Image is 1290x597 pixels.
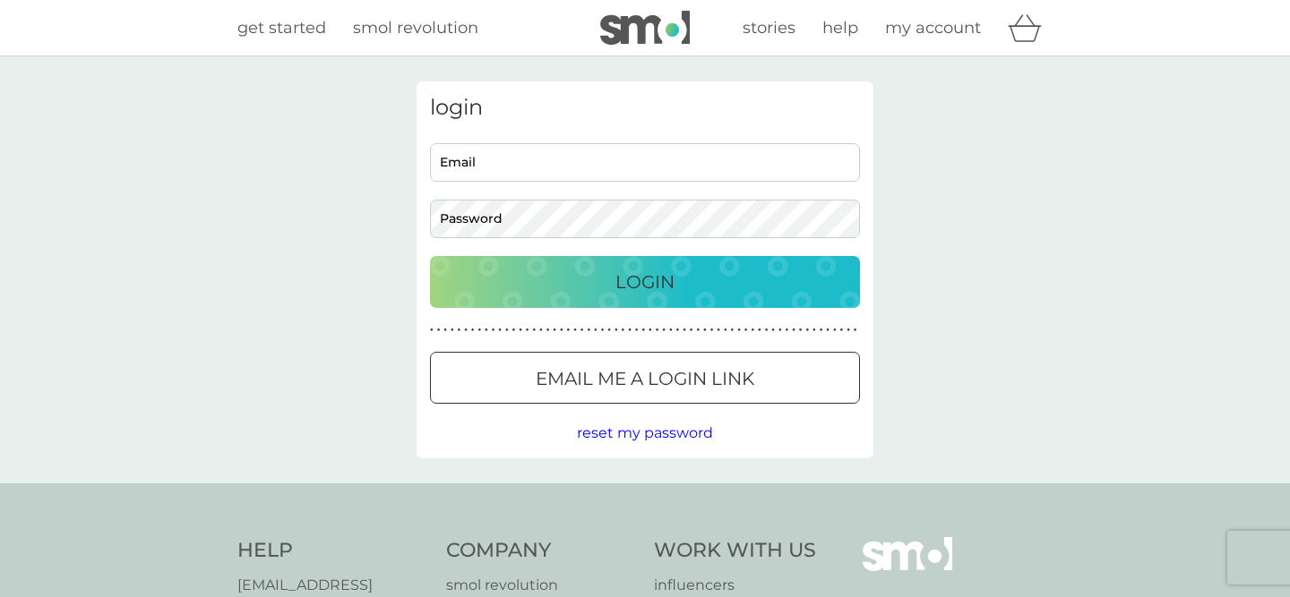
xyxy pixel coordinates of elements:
[471,326,475,335] p: ●
[826,326,830,335] p: ●
[573,326,577,335] p: ●
[799,326,803,335] p: ●
[560,326,563,335] p: ●
[539,326,543,335] p: ●
[237,15,326,41] a: get started
[744,326,748,335] p: ●
[577,424,713,441] span: reset my password
[237,18,326,38] span: get started
[353,18,478,38] span: smol revolution
[743,15,795,41] a: stories
[710,326,714,335] p: ●
[758,326,761,335] p: ●
[662,326,666,335] p: ●
[594,326,598,335] p: ●
[751,326,754,335] p: ●
[833,326,837,335] p: ●
[601,326,605,335] p: ●
[771,326,775,335] p: ●
[676,326,680,335] p: ●
[451,326,454,335] p: ●
[536,364,754,393] p: Email me a login link
[820,326,823,335] p: ●
[822,18,858,38] span: help
[792,326,795,335] p: ●
[737,326,741,335] p: ●
[553,326,556,335] p: ●
[353,15,478,41] a: smol revolution
[622,326,625,335] p: ●
[446,574,637,597] a: smol revolution
[458,326,461,335] p: ●
[600,11,690,45] img: smol
[847,326,850,335] p: ●
[696,326,700,335] p: ●
[654,574,816,597] a: influencers
[519,326,522,335] p: ●
[805,326,809,335] p: ●
[577,422,713,445] button: reset my password
[446,537,637,565] h4: Company
[885,18,981,38] span: my account
[498,326,502,335] p: ●
[717,326,720,335] p: ●
[731,326,735,335] p: ●
[526,326,529,335] p: ●
[724,326,727,335] p: ●
[840,326,844,335] p: ●
[485,326,488,335] p: ●
[430,256,860,308] button: Login
[607,326,611,335] p: ●
[532,326,536,335] p: ●
[765,326,769,335] p: ●
[546,326,550,335] p: ●
[437,326,441,335] p: ●
[477,326,481,335] p: ●
[430,95,860,121] h3: login
[683,326,686,335] p: ●
[443,326,447,335] p: ●
[813,326,816,335] p: ●
[492,326,495,335] p: ●
[237,537,428,565] h4: Help
[512,326,516,335] p: ●
[690,326,693,335] p: ●
[430,352,860,404] button: Email me a login link
[656,326,659,335] p: ●
[854,326,857,335] p: ●
[822,15,858,41] a: help
[587,326,590,335] p: ●
[615,326,618,335] p: ●
[743,18,795,38] span: stories
[641,326,645,335] p: ●
[567,326,571,335] p: ●
[778,326,782,335] p: ●
[505,326,509,335] p: ●
[1008,10,1053,46] div: basket
[885,15,981,41] a: my account
[615,268,675,296] p: Login
[635,326,639,335] p: ●
[580,326,584,335] p: ●
[703,326,707,335] p: ●
[628,326,632,335] p: ●
[464,326,468,335] p: ●
[649,326,652,335] p: ●
[430,326,434,335] p: ●
[654,537,816,565] h4: Work With Us
[669,326,673,335] p: ●
[786,326,789,335] p: ●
